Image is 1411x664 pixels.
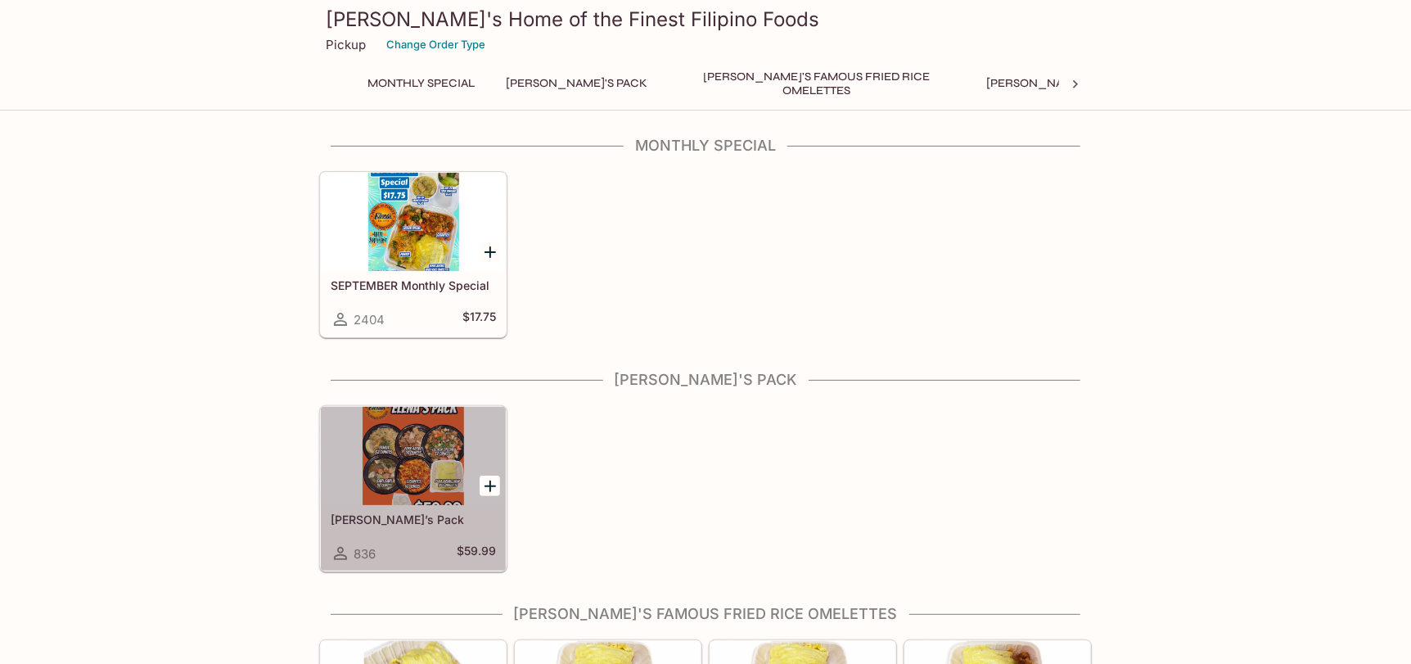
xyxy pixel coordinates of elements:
[354,312,385,327] span: 2404
[669,72,964,95] button: [PERSON_NAME]'s Famous Fried Rice Omelettes
[319,371,1092,389] h4: [PERSON_NAME]'s Pack
[320,172,507,337] a: SEPTEMBER Monthly Special2404$17.75
[321,173,506,271] div: SEPTEMBER Monthly Special
[480,242,500,262] button: Add SEPTEMBER Monthly Special
[379,32,493,57] button: Change Order Type
[977,72,1186,95] button: [PERSON_NAME]'s Mixed Plates
[319,605,1092,623] h4: [PERSON_NAME]'s Famous Fried Rice Omelettes
[326,37,366,52] p: Pickup
[326,7,1085,32] h3: [PERSON_NAME]'s Home of the Finest Filipino Foods
[497,72,656,95] button: [PERSON_NAME]'s Pack
[331,513,496,526] h5: [PERSON_NAME]’s Pack
[354,546,376,562] span: 836
[480,476,500,496] button: Add Elena’s Pack
[358,72,484,95] button: Monthly Special
[457,544,496,563] h5: $59.99
[331,278,496,292] h5: SEPTEMBER Monthly Special
[319,137,1092,155] h4: Monthly Special
[321,407,506,505] div: Elena’s Pack
[320,406,507,571] a: [PERSON_NAME]’s Pack836$59.99
[462,309,496,329] h5: $17.75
